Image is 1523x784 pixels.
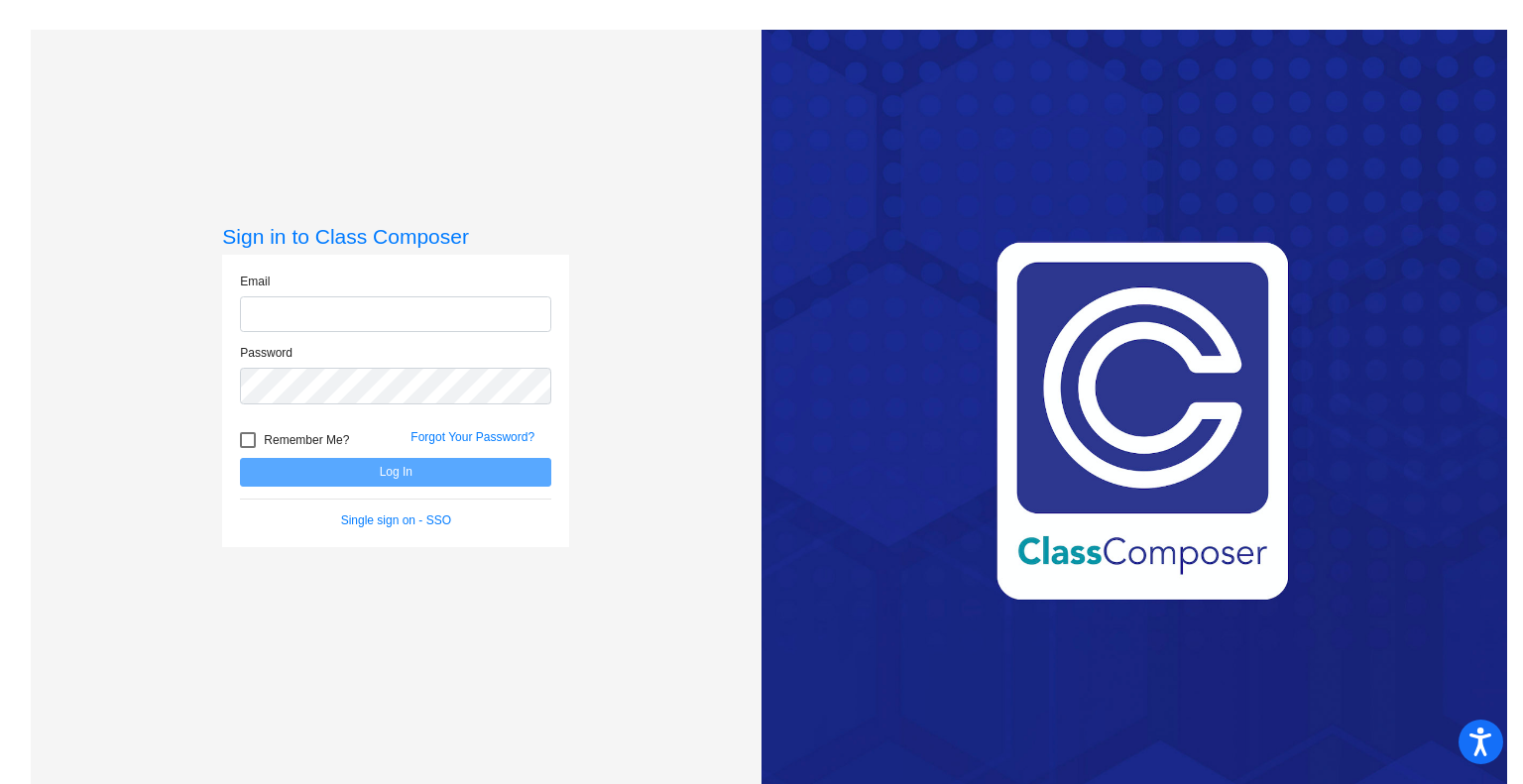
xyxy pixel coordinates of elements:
label: Password [240,344,293,362]
a: Forgot Your Password? [410,430,534,444]
a: Single sign on - SSO [341,513,451,527]
label: Email [240,273,270,290]
h3: Sign in to Class Composer [222,224,569,249]
span: Remember Me? [264,428,349,452]
button: Log In [240,458,551,487]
